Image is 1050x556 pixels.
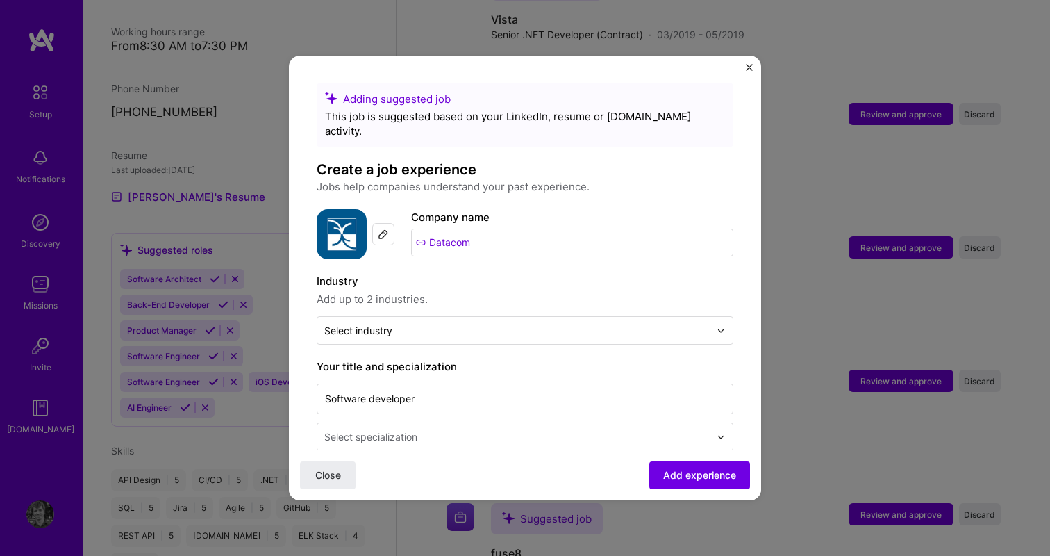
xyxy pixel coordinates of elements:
[317,384,733,414] input: Role name
[411,229,733,256] input: Search for a company...
[317,273,733,290] label: Industry
[663,468,736,482] span: Add experience
[317,209,367,259] img: Company logo
[325,109,725,138] div: This job is suggested based on your LinkedIn, resume or [DOMAIN_NAME] activity.
[324,323,392,338] div: Select industry
[717,327,725,335] img: drop icon
[317,179,733,195] p: Jobs help companies understand your past experience.
[317,359,733,375] label: Your title and specialization
[317,291,733,308] span: Add up to 2 industries.
[378,229,389,240] img: Edit
[649,461,750,489] button: Add experience
[372,223,394,245] div: Edit
[717,433,725,441] img: drop icon
[317,161,733,179] h4: Create a job experience
[315,468,341,482] span: Close
[300,461,356,489] button: Close
[325,92,725,106] div: Adding suggested job
[746,64,753,79] button: Close
[324,430,417,444] div: Select specialization
[411,211,490,224] label: Company name
[325,92,337,104] i: icon SuggestedTeams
